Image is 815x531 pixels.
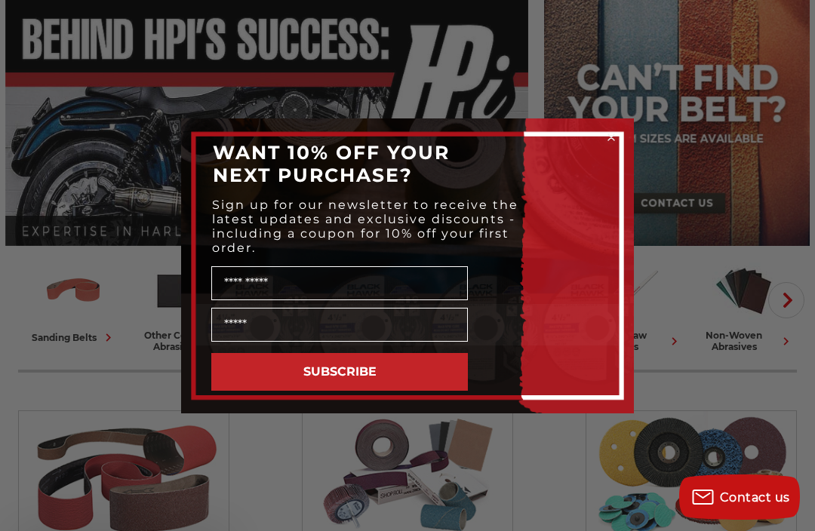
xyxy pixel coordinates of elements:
button: Close dialog [604,130,619,145]
span: WANT 10% OFF YOUR NEXT PURCHASE? [213,141,450,186]
input: Email [211,308,468,342]
button: SUBSCRIBE [211,353,468,391]
button: Contact us [679,474,800,520]
span: Sign up for our newsletter to receive the latest updates and exclusive discounts - including a co... [212,198,518,255]
span: Contact us [720,490,790,505]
